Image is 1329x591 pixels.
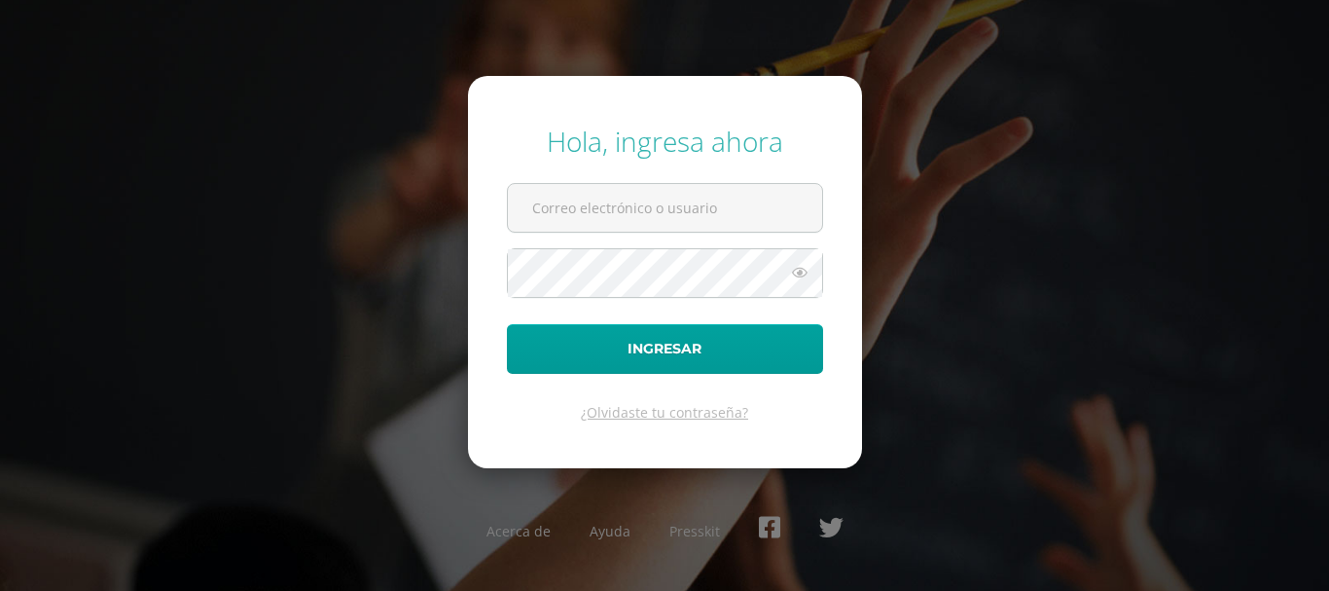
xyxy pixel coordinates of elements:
[508,184,822,232] input: Correo electrónico o usuario
[486,522,551,540] a: Acerca de
[507,123,823,160] div: Hola, ingresa ahora
[669,522,720,540] a: Presskit
[581,403,748,422] a: ¿Olvidaste tu contraseña?
[590,522,630,540] a: Ayuda
[507,324,823,374] button: Ingresar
